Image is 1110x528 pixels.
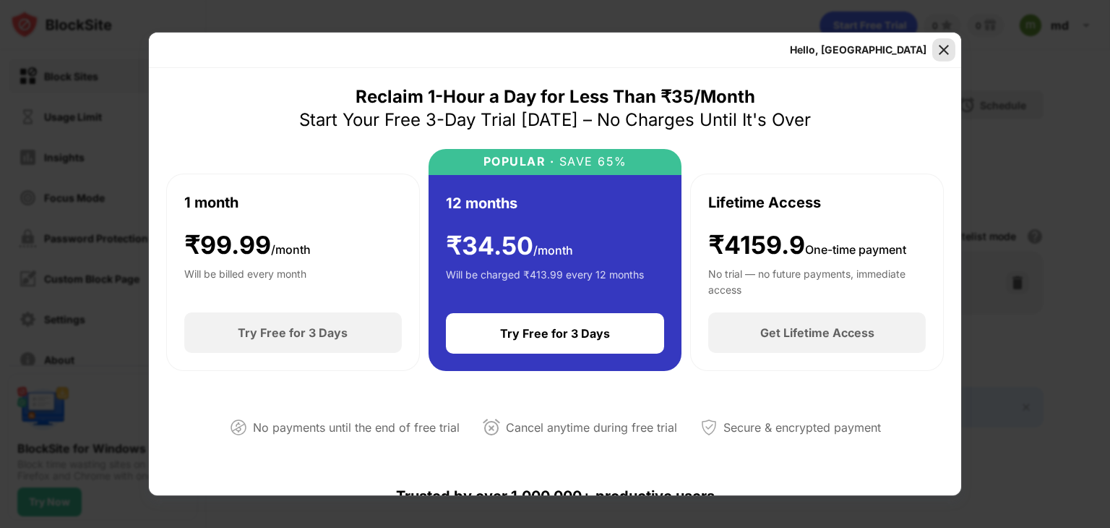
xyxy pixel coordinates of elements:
[500,326,610,341] div: Try Free for 3 Days
[805,242,906,257] span: One-time payment
[723,417,881,438] div: Secure & encrypted payment
[184,192,238,213] div: 1 month
[299,108,811,132] div: Start Your Free 3-Day Trial [DATE] – No Charges Until It's Over
[790,44,926,56] div: Hello, [GEOGRAPHIC_DATA]
[356,85,755,108] div: Reclaim 1-Hour a Day for Less Than ₹35/Month
[483,155,555,169] div: POPULAR ·
[230,419,247,436] img: not-paying
[760,325,874,340] div: Get Lifetime Access
[446,192,517,214] div: 12 months
[708,192,821,213] div: Lifetime Access
[271,242,311,257] span: /month
[708,266,926,295] div: No trial — no future payments, immediate access
[554,155,627,169] div: SAVE 65%
[238,325,348,340] div: Try Free for 3 Days
[506,417,677,438] div: Cancel anytime during free trial
[184,266,306,295] div: Will be billed every month
[700,419,718,436] img: secured-payment
[446,231,573,261] div: ₹ 34.50
[533,243,573,257] span: /month
[184,231,311,260] div: ₹ 99.99
[253,417,460,438] div: No payments until the end of free trial
[446,267,644,296] div: Will be charged ₹413.99 every 12 months
[708,231,906,260] div: ₹4159.9
[483,419,500,436] img: cancel-anytime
